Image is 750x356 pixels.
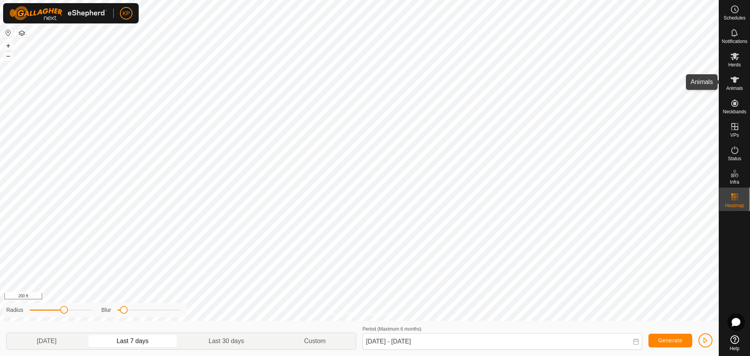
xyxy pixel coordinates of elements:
span: Schedules [723,16,745,20]
button: + [4,41,13,50]
button: Generate [648,334,692,347]
a: Contact Us [367,311,390,318]
span: KP [123,9,130,18]
span: Status [728,156,741,161]
span: Notifications [722,39,747,44]
button: – [4,51,13,61]
span: Last 30 days [209,336,244,346]
span: [DATE] [37,336,56,346]
span: Custom [304,336,326,346]
span: Help [730,346,739,351]
a: Privacy Policy [329,311,358,318]
label: Blur [102,306,111,314]
span: Generate [658,337,682,343]
a: Help [719,332,750,354]
button: Reset Map [4,28,13,38]
label: Period (Maximum 6 months) [362,326,421,332]
span: Infra [730,180,739,184]
span: VPs [730,133,739,138]
img: Gallagher Logo [9,6,107,20]
span: Neckbands [723,109,746,114]
span: Herds [728,63,741,67]
span: Last 7 days [116,336,148,346]
button: Map Layers [17,29,27,38]
span: Heatmap [725,203,744,208]
span: Animals [726,86,743,91]
label: Radius [6,306,23,314]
